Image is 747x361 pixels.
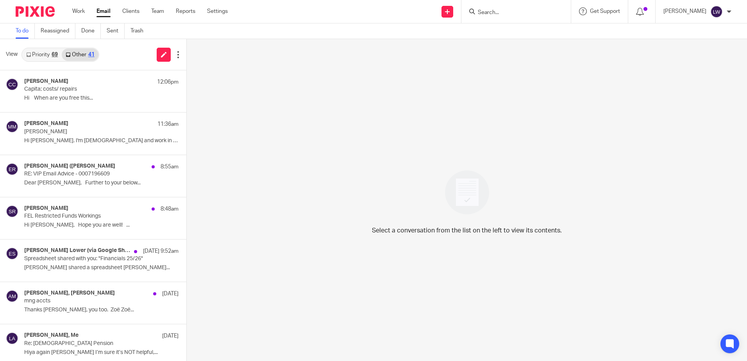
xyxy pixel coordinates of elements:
[24,340,148,347] p: Re: [DEMOGRAPHIC_DATA] Pension
[6,120,18,133] img: svg%3E
[161,205,179,213] p: 8:48am
[6,205,18,218] img: svg%3E
[24,205,68,212] h4: [PERSON_NAME]
[130,23,149,39] a: Trash
[24,349,179,356] p: Hiya again [PERSON_NAME] I’m sure it’s NOT helpful,...
[52,52,58,57] div: 69
[24,298,148,304] p: mng accts
[97,7,111,15] a: Email
[207,7,228,15] a: Settings
[6,290,18,302] img: svg%3E
[6,332,18,345] img: svg%3E
[107,23,125,39] a: Sent
[24,307,179,313] p: Thanks [PERSON_NAME], you too. Zoë Zoë...
[162,332,179,340] p: [DATE]
[161,163,179,171] p: 8:55am
[24,171,148,177] p: RE: VIP Email Advice - 0007196609
[6,247,18,260] img: svg%3E
[477,9,547,16] input: Search
[24,86,148,93] p: Capita; costs/ repairs
[6,50,18,59] span: View
[72,7,85,15] a: Work
[16,23,35,39] a: To do
[81,23,101,39] a: Done
[24,95,179,102] p: Hi When are you free this...
[176,7,195,15] a: Reports
[24,129,148,135] p: [PERSON_NAME]
[22,48,62,61] a: Priority69
[24,332,79,339] h4: [PERSON_NAME], Me
[157,120,179,128] p: 11:36am
[590,9,620,14] span: Get Support
[162,290,179,298] p: [DATE]
[24,120,68,127] h4: [PERSON_NAME]
[440,165,494,220] img: image
[24,138,179,144] p: Hi [PERSON_NAME]. I'm [DEMOGRAPHIC_DATA] and work in the...
[6,163,18,175] img: svg%3E
[710,5,723,18] img: svg%3E
[24,247,130,254] h4: [PERSON_NAME] Lower (via Google Sheets)
[6,78,18,91] img: svg%3E
[663,7,706,15] p: [PERSON_NAME]
[24,290,115,297] h4: [PERSON_NAME], [PERSON_NAME]
[157,78,179,86] p: 12:06pm
[88,52,95,57] div: 41
[24,256,148,262] p: Spreadsheet shared with you: "Financials 25/26"
[41,23,75,39] a: Reassigned
[143,247,179,255] p: [DATE] 9:52am
[24,163,115,170] h4: [PERSON_NAME] ([PERSON_NAME]
[372,226,562,235] p: Select a conversation from the list on the left to view its contents.
[16,6,55,17] img: Pixie
[62,48,98,61] a: Other41
[151,7,164,15] a: Team
[24,180,179,186] p: Dear [PERSON_NAME], Further to your below...
[24,222,179,229] p: Hi [PERSON_NAME], Hope you are well! ...
[24,264,179,271] p: [PERSON_NAME] shared a spreadsheet [PERSON_NAME]...
[24,213,148,220] p: FEL Restricted Funds Workings
[24,78,68,85] h4: [PERSON_NAME]
[122,7,139,15] a: Clients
